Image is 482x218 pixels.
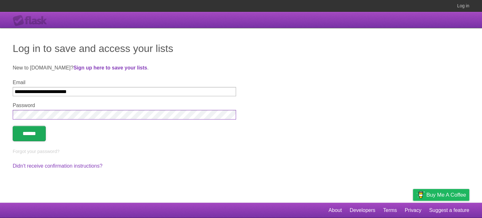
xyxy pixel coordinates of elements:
[405,204,421,216] a: Privacy
[13,64,469,72] p: New to [DOMAIN_NAME]? .
[13,41,469,56] h1: Log in to save and access your lists
[73,65,147,70] a: Sign up here to save your lists
[329,204,342,216] a: About
[13,80,236,85] label: Email
[13,149,59,154] a: Forgot your password?
[350,204,375,216] a: Developers
[13,163,102,169] a: Didn't receive confirmation instructions?
[13,103,236,108] label: Password
[413,189,469,201] a: Buy me a coffee
[383,204,397,216] a: Terms
[426,189,466,200] span: Buy me a coffee
[429,204,469,216] a: Suggest a feature
[13,15,51,26] div: Flask
[416,189,425,200] img: Buy me a coffee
